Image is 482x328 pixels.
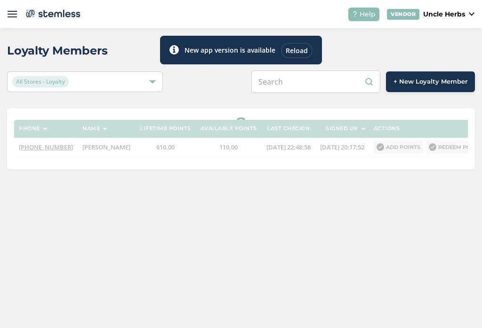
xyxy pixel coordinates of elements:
[423,9,465,19] p: Uncle Herbs
[251,70,380,93] input: Search
[360,9,376,19] span: Help
[435,283,482,328] iframe: Chat Widget
[8,9,17,19] img: icon-menu-open-1b7a8edd.svg
[469,12,474,16] img: icon_down-arrow-small-66adaf34.svg
[169,45,179,55] img: icon-toast-info-b13014a2.svg
[24,7,80,21] img: logo-dark-0685b13c.svg
[386,71,475,92] button: + New Loyalty Member
[387,9,419,20] div: VENDOR
[281,43,313,58] div: Reload
[185,45,275,55] label: New app version is available
[394,77,467,86] span: + New Loyalty Member
[12,76,69,87] span: All Stores - Loyalty
[352,11,358,17] img: icon-help-white-03924b79.svg
[7,42,108,59] h2: Loyalty Members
